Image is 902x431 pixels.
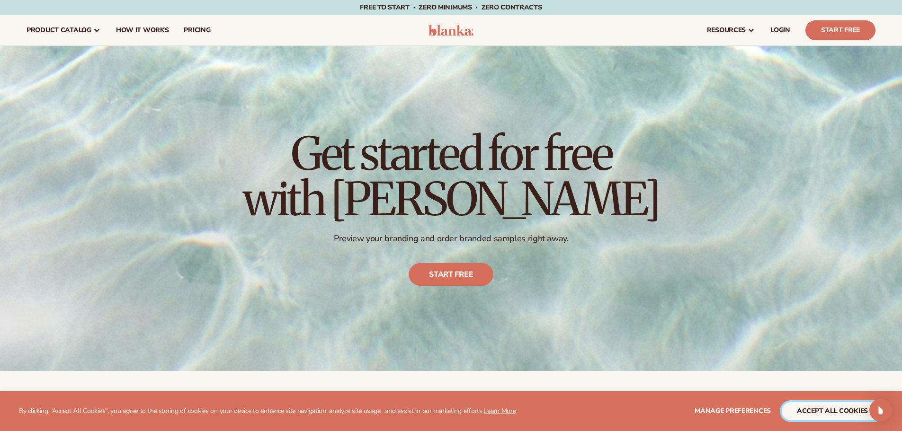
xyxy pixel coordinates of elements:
span: How It Works [116,26,169,34]
a: Start Free [805,20,875,40]
span: LOGIN [770,26,790,34]
span: product catalog [27,26,91,34]
a: LOGIN [763,15,798,45]
span: Free to start · ZERO minimums · ZERO contracts [360,3,542,12]
h1: Get started for free with [PERSON_NAME] [243,131,660,222]
p: Preview your branding and order branded samples right away. [243,233,660,244]
button: Manage preferences [695,402,771,420]
button: accept all cookies [782,402,883,420]
a: pricing [176,15,218,45]
span: pricing [184,26,210,34]
div: Open Intercom Messenger [869,399,892,422]
a: Learn More [483,406,516,415]
span: resources [707,26,746,34]
a: Start free [409,263,493,286]
a: How It Works [108,15,177,45]
img: logo [429,25,473,36]
a: product catalog [19,15,108,45]
span: Manage preferences [695,406,771,415]
a: resources [699,15,763,45]
p: By clicking "Accept All Cookies", you agree to the storing of cookies on your device to enhance s... [19,407,516,415]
